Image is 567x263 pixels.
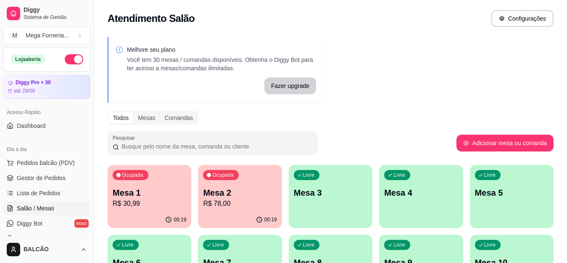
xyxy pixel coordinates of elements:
[203,187,277,199] p: Mesa 2
[127,56,316,72] p: Você tem 30 mesas / comandas disponíveis. Obtenha o Diggy Bot para ter acesso a mesas/comandas il...
[3,217,90,230] a: Diggy Botnovo
[26,31,69,40] div: Mega Forneria ...
[113,134,138,141] label: Pesquisar
[11,31,19,40] span: M
[24,246,77,253] span: BALCÃO
[127,45,316,54] p: Melhore seu plano
[3,119,90,133] a: Dashboard
[113,187,186,199] p: Mesa 1
[484,242,496,248] p: Livre
[24,6,87,14] span: Diggy
[384,187,458,199] p: Mesa 4
[379,165,463,228] button: LivreMesa 4
[203,199,277,209] p: R$ 78,00
[303,242,315,248] p: Livre
[393,172,405,178] p: Livre
[174,216,186,223] p: 00:19
[3,143,90,156] div: Dia a dia
[17,189,61,197] span: Lista de Pedidos
[264,216,277,223] p: 00:19
[122,242,134,248] p: Livre
[470,165,554,228] button: LivreMesa 5
[17,122,46,130] span: Dashboard
[303,172,315,178] p: Livre
[3,186,90,200] a: Lista de Pedidos
[133,112,160,124] div: Mesas
[11,55,45,64] div: Loja aberta
[491,10,554,27] button: Configurações
[3,75,90,99] a: Diggy Pro + 30até 29/09
[212,242,224,248] p: Livre
[113,199,186,209] p: R$ 30,99
[484,172,496,178] p: Livre
[17,204,54,213] span: Salão / Mesas
[119,142,313,151] input: Pesquisar
[3,239,90,260] button: BALCÃO
[198,165,282,228] button: OcupadaMesa 2R$ 78,0000:19
[3,106,90,119] div: Acesso Rápido
[3,156,90,170] button: Pedidos balcão (PDV)
[160,112,198,124] div: Comandas
[24,14,87,21] span: Sistema de Gestão
[3,27,90,44] button: Select a team
[294,187,367,199] p: Mesa 3
[17,219,42,228] span: Diggy Bot
[14,88,35,94] article: até 29/09
[475,187,549,199] p: Mesa 5
[264,77,316,94] button: Fazer upgrade
[212,172,234,178] p: Ocupada
[456,135,554,151] button: Adicionar mesa ou comanda
[17,159,75,167] span: Pedidos balcão (PDV)
[108,165,191,228] button: OcupadaMesa 1R$ 30,9900:19
[65,54,83,64] button: Alterar Status
[108,112,133,124] div: Todos
[3,202,90,215] a: Salão / Mesas
[108,12,195,25] h2: Atendimento Salão
[16,80,51,86] article: Diggy Pro + 30
[122,172,143,178] p: Ocupada
[17,174,66,182] span: Gestor de Pedidos
[393,242,405,248] p: Livre
[3,3,90,24] a: DiggySistema de Gestão
[17,234,29,243] span: KDS
[289,165,372,228] button: LivreMesa 3
[3,232,90,245] a: KDS
[3,171,90,185] a: Gestor de Pedidos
